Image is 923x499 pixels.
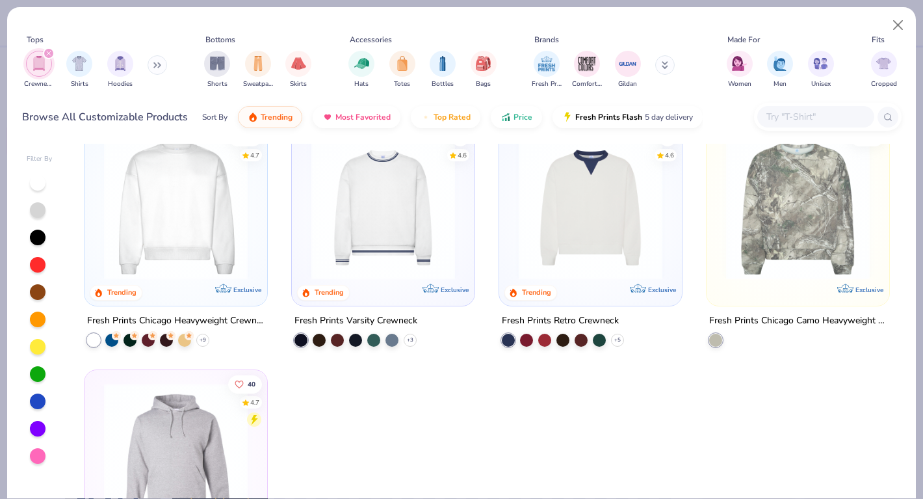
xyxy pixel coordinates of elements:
span: Fresh Prints Flash [575,112,642,122]
span: Shorts [207,79,227,89]
img: 4d4398e1-a86f-4e3e-85fd-b9623566810e [305,136,461,280]
div: filter for Cropped [871,51,897,89]
button: filter button [204,51,230,89]
button: filter button [389,51,415,89]
span: 5 day delivery [645,110,693,125]
img: Shorts Image [210,56,225,71]
span: Price [513,112,532,122]
span: Exclusive [648,286,676,294]
div: filter for Men [767,51,793,89]
img: Comfort Colors Image [577,54,597,74]
span: Shirts [71,79,88,89]
button: filter button [430,51,456,89]
img: Crewnecks Image [32,56,46,71]
img: Totes Image [395,56,409,71]
div: Fresh Prints Chicago Camo Heavyweight Crewneck [709,313,887,329]
span: Hoodies [108,79,133,89]
button: Like [229,128,263,146]
span: Men [773,79,786,89]
div: Browse All Customizable Products [22,109,188,125]
div: Sort By [202,111,227,123]
button: filter button [243,51,273,89]
div: filter for Comfort Colors [572,51,602,89]
div: Fresh Prints Varsity Crewneck [294,313,417,329]
span: Gildan [618,79,637,89]
div: filter for Skirts [285,51,311,89]
div: filter for Gildan [615,51,641,89]
button: Like [451,128,469,146]
div: 4.6 [665,150,674,160]
button: Like [229,375,263,393]
div: filter for Bottles [430,51,456,89]
span: Hats [354,79,369,89]
button: filter button [24,51,54,89]
span: Bags [476,79,491,89]
span: Exclusive [855,286,883,294]
button: Trending [238,106,302,128]
input: Try "T-Shirt" [765,109,865,124]
div: Fresh Prints Chicago Heavyweight Crewneck [87,313,265,329]
div: Fresh Prints Retro Crewneck [502,313,619,329]
span: Skirts [290,79,307,89]
span: Crewnecks [24,79,54,89]
button: Like [850,128,884,146]
div: 4.7 [251,398,260,407]
button: filter button [727,51,753,89]
div: filter for Fresh Prints [532,51,562,89]
img: most_fav.gif [322,112,333,122]
div: filter for Hats [348,51,374,89]
span: Exclusive [441,286,469,294]
div: filter for Crewnecks [24,51,54,89]
span: Bottles [432,79,454,89]
button: Most Favorited [313,106,400,128]
img: Cropped Image [876,56,891,71]
div: filter for Unisex [808,51,834,89]
button: filter button [348,51,374,89]
img: Shirts Image [72,56,87,71]
div: filter for Sweatpants [243,51,273,89]
span: Women [728,79,751,89]
span: Trending [261,112,292,122]
img: Bags Image [476,56,490,71]
button: filter button [572,51,602,89]
img: 3abb6cdb-110e-4e18-92a0-dbcd4e53f056 [512,136,669,280]
button: filter button [808,51,834,89]
span: Most Favorited [335,112,391,122]
img: Bottles Image [435,56,450,71]
span: Comfort Colors [572,79,602,89]
div: 4.7 [251,150,260,160]
button: filter button [107,51,133,89]
img: b6dde052-8961-424d-8094-bd09ce92eca4 [461,136,618,280]
img: Skirts Image [291,56,306,71]
div: filter for Bags [471,51,497,89]
button: Like [658,128,677,146]
div: Fits [872,34,885,46]
span: 40 [248,381,256,387]
div: Made For [727,34,760,46]
button: filter button [767,51,793,89]
img: Men Image [773,56,787,71]
div: Filter By [27,154,53,164]
div: filter for Hoodies [107,51,133,89]
button: filter button [471,51,497,89]
img: Hats Image [354,56,369,71]
div: Brands [534,34,559,46]
div: Tops [27,34,44,46]
div: Accessories [350,34,392,46]
img: flash.gif [562,112,573,122]
button: filter button [615,51,641,89]
span: Unisex [811,79,831,89]
div: filter for Shorts [204,51,230,89]
img: Unisex Image [813,56,828,71]
span: Sweatpants [243,79,273,89]
span: Cropped [871,79,897,89]
img: d9105e28-ed75-4fdd-addc-8b592ef863ea [720,136,876,280]
img: trending.gif [248,112,258,122]
button: filter button [532,51,562,89]
img: Sweatpants Image [251,56,265,71]
div: 4.6 [458,150,467,160]
button: Price [491,106,542,128]
span: + 5 [614,336,621,344]
button: Close [886,13,911,38]
img: TopRated.gif [421,112,431,122]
